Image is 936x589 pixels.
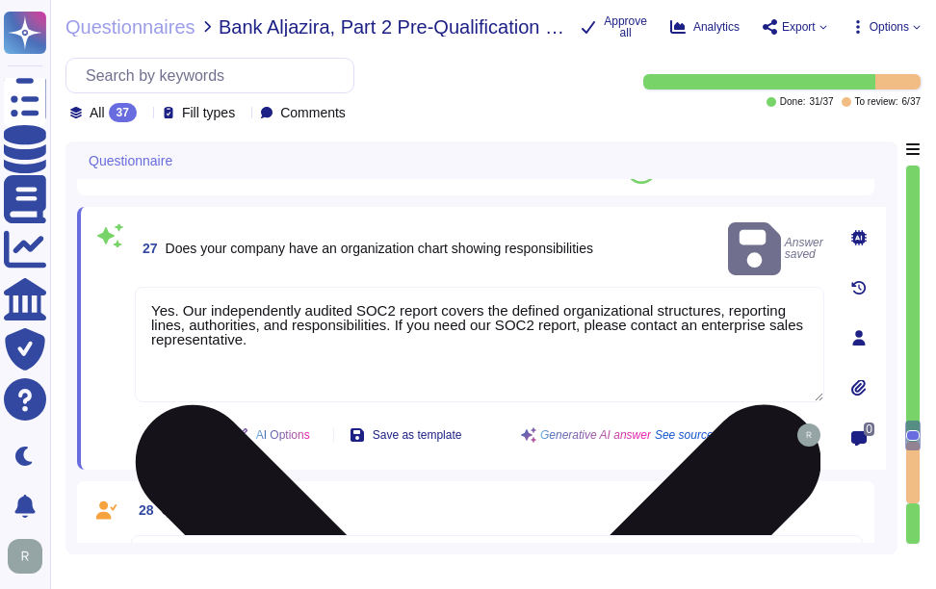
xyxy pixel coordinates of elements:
span: 28 [131,503,154,517]
span: 27 [135,242,158,255]
div: 37 [109,103,137,122]
span: Done: [780,97,806,107]
span: Questionnaires [65,17,195,37]
span: All [90,106,105,119]
span: Fill types [182,106,235,119]
img: user [797,423,820,447]
img: user [8,539,42,574]
input: Search by keywords [76,59,353,92]
span: Analytics [693,21,740,33]
textarea: Yes. Our independently audited SOC2 report covers the defined organizational structures, reportin... [135,287,824,402]
button: user [4,535,56,577]
span: Comments [280,106,346,119]
span: 6 / 37 [902,97,921,107]
button: Approve all [581,15,647,38]
span: Does your company have an organization chart showing responsibilities [166,241,593,256]
button: Analytics [670,19,740,35]
span: Approve all [604,15,647,38]
span: Questionnaire [89,154,172,167]
span: To review: [855,97,898,107]
span: Bank Aljazira, Part 2 Pre-Qualification - [DATE] Vendor Pre Qualification Form [219,17,565,37]
span: Answer saved [728,218,824,279]
span: 31 / 37 [809,97,833,107]
span: Export [782,21,816,33]
span: Options [870,21,909,33]
span: 0 [864,423,874,436]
